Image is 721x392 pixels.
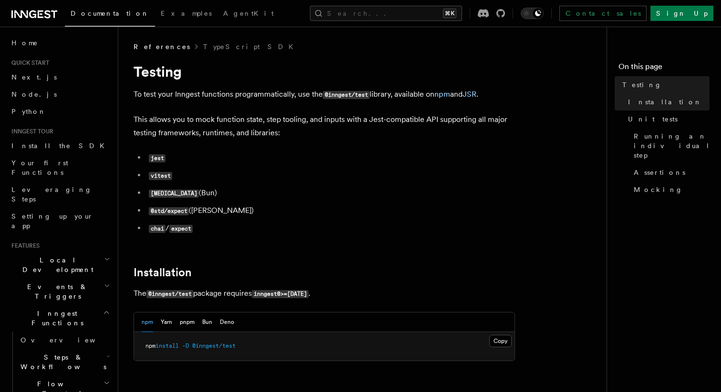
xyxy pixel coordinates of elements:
[11,159,68,176] span: Your first Functions
[17,332,112,349] a: Overview
[155,3,217,26] a: Examples
[618,76,710,93] a: Testing
[634,185,683,194] span: Mocking
[8,154,112,181] a: Your first Functions
[8,103,112,120] a: Python
[8,278,112,305] button: Events & Triggers
[145,342,155,349] span: npm
[8,255,104,274] span: Local Development
[161,10,212,17] span: Examples
[650,6,713,21] a: Sign Up
[134,113,515,140] p: This allows you to mock function state, step tooling, and inputs with a Jest-compatible API suppo...
[630,164,710,181] a: Assertions
[8,34,112,51] a: Home
[17,349,112,375] button: Steps & Workflows
[203,42,299,51] a: TypeScript SDK
[223,10,274,17] span: AgentKit
[155,342,179,349] span: install
[489,335,512,347] button: Copy
[11,73,57,81] span: Next.js
[149,207,189,215] code: @std/expect
[252,290,309,298] code: inngest@>=[DATE]
[134,266,192,279] a: Installation
[169,225,193,233] code: expect
[217,3,279,26] a: AgentKit
[11,38,38,48] span: Home
[182,342,189,349] span: -D
[21,336,119,344] span: Overview
[434,90,450,99] a: npm
[634,131,710,160] span: Running an individual step
[65,3,155,27] a: Documentation
[146,290,193,298] code: @inngest/test
[149,154,165,162] code: jest
[202,312,212,332] button: Bun
[628,114,678,124] span: Unit tests
[149,172,172,180] code: vitest
[630,181,710,198] a: Mocking
[624,111,710,128] a: Unit tests
[630,128,710,164] a: Running an individual step
[8,69,112,86] a: Next.js
[11,90,57,98] span: Node.js
[8,59,49,67] span: Quick start
[624,93,710,111] a: Installation
[134,42,190,51] span: References
[8,181,112,208] a: Leveraging Steps
[149,225,165,233] code: chai
[17,352,106,372] span: Steps & Workflows
[634,168,685,177] span: Assertions
[8,208,112,234] a: Setting up your app
[11,108,46,115] span: Python
[8,242,40,250] span: Features
[142,312,153,332] button: npm
[192,342,236,349] span: @inngest/test
[8,128,53,135] span: Inngest tour
[11,186,92,203] span: Leveraging Steps
[310,6,462,21] button: Search...⌘K
[134,88,515,101] p: To test your Inngest functions programmatically, use the library, available on and .
[220,312,234,332] button: Deno
[146,186,515,200] li: (Bun)
[149,190,199,198] code: [MEDICAL_DATA]
[11,212,93,230] span: Setting up your app
[180,312,195,332] button: pnpm
[146,204,515,218] li: ([PERSON_NAME])
[71,10,149,17] span: Documentation
[8,137,112,154] a: Install the SDK
[8,309,103,328] span: Inngest Functions
[8,305,112,332] button: Inngest Functions
[134,287,515,301] p: The package requires .
[463,90,476,99] a: JSR
[8,86,112,103] a: Node.js
[622,80,662,90] span: Testing
[8,282,104,301] span: Events & Triggers
[161,312,172,332] button: Yarn
[628,97,702,107] span: Installation
[618,61,710,76] h4: On this page
[443,9,456,18] kbd: ⌘K
[521,8,544,19] button: Toggle dark mode
[8,251,112,278] button: Local Development
[323,91,370,99] code: @inngest/test
[11,142,110,150] span: Install the SDK
[559,6,647,21] a: Contact sales
[134,63,515,80] h1: Testing
[146,221,515,235] li: /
